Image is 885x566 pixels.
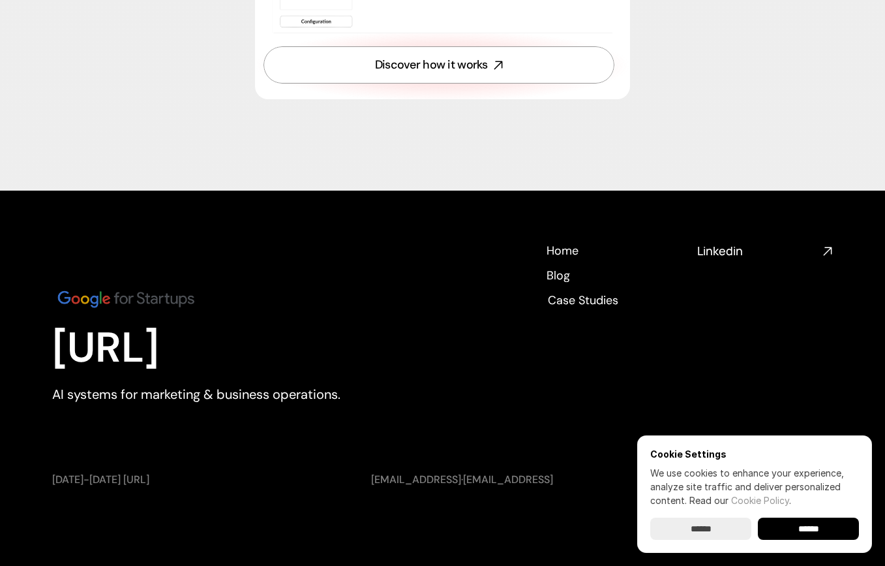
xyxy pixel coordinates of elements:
p: We use cookies to enhance your experience, analyze site traffic and deliver personalized content. [650,466,859,507]
a: Case Studies [546,292,620,307]
p: AI systems for marketing & business operations. [52,385,411,403]
a: Cookie Policy [731,495,789,506]
p: [URL] [52,323,411,373]
div: Discover how it works [375,57,488,73]
span: Read our . [689,495,791,506]
h6: Cookie Settings [650,448,859,460]
p: Blog [547,268,570,284]
a: Discover how it works [263,46,614,84]
a: [EMAIL_ADDRESS] [371,473,461,486]
h4: Linkedin [697,243,817,259]
nav: Social media links [697,243,833,259]
p: Home [547,243,578,259]
a: Home [546,243,579,257]
nav: Footer navigation [546,243,682,307]
p: Case Studies [548,292,618,309]
p: · [371,473,664,487]
a: Linkedin [697,243,833,259]
a: [EMAIL_ADDRESS] [463,473,553,486]
a: Blog [546,268,570,282]
p: [DATE]-[DATE] [URL] [52,473,345,487]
